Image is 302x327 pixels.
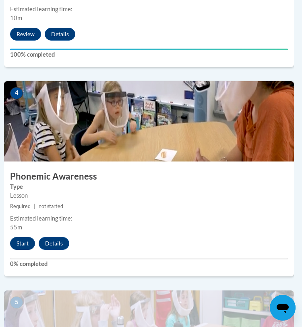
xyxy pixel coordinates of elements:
[10,87,23,99] span: 4
[10,182,288,191] label: Type
[270,295,296,321] iframe: Button to launch messaging window
[10,28,41,41] button: Review
[4,170,294,183] h3: Phonemic Awareness
[45,28,75,41] button: Details
[39,203,63,209] span: not started
[10,191,288,200] div: Lesson
[10,260,288,268] label: 0% completed
[10,214,288,223] div: Estimated learning time:
[10,49,288,50] div: Your progress
[10,237,35,250] button: Start
[10,203,31,209] span: Required
[10,50,288,59] label: 100% completed
[39,237,69,250] button: Details
[10,5,288,14] div: Estimated learning time:
[34,203,35,209] span: |
[4,81,294,161] img: Course Image
[10,14,22,21] span: 10m
[10,224,22,231] span: 55m
[10,296,23,309] span: 5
